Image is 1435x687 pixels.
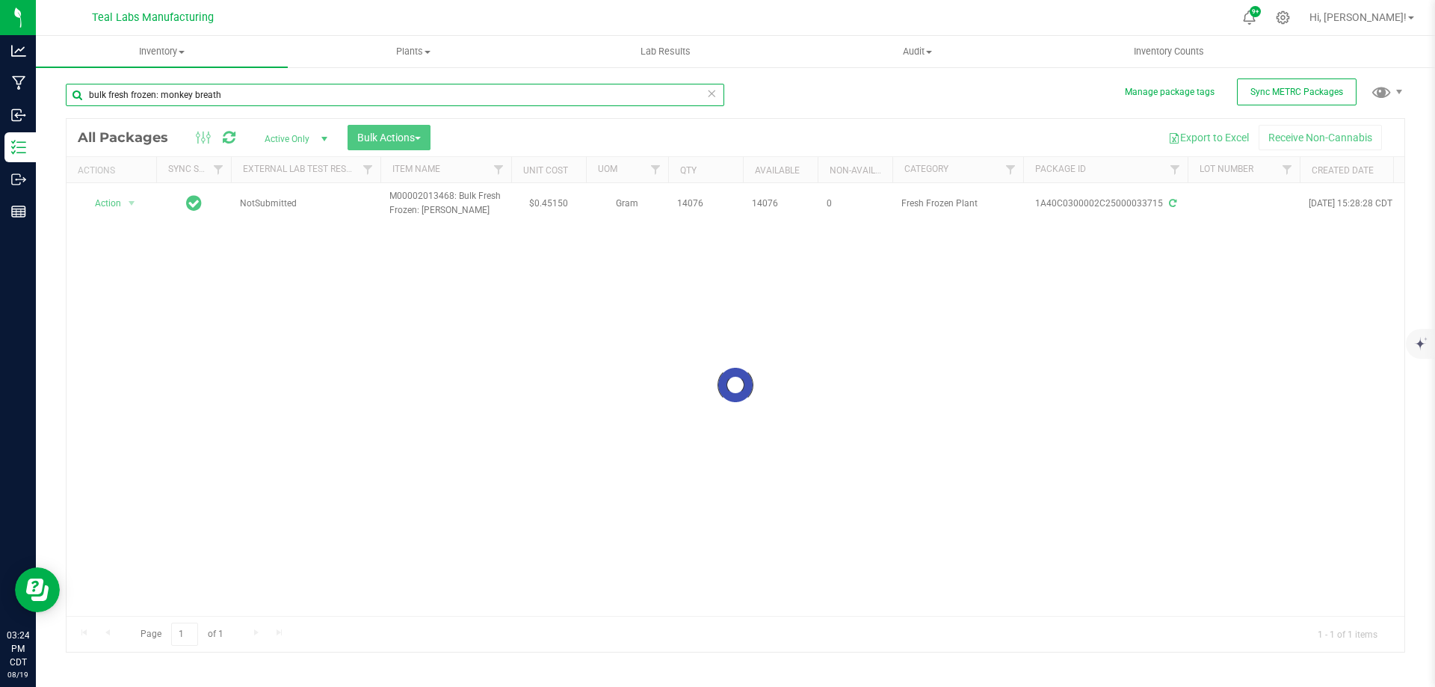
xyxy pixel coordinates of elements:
[36,45,288,58] span: Inventory
[7,669,29,680] p: 08/19
[1250,87,1343,97] span: Sync METRC Packages
[288,36,540,67] a: Plants
[36,36,288,67] a: Inventory
[1309,11,1407,23] span: Hi, [PERSON_NAME]!
[15,567,60,612] iframe: Resource center
[792,45,1043,58] span: Audit
[791,36,1043,67] a: Audit
[1274,10,1292,25] div: Manage settings
[11,108,26,123] inline-svg: Inbound
[706,84,717,103] span: Clear
[1237,78,1357,105] button: Sync METRC Packages
[7,629,29,669] p: 03:24 PM CDT
[11,172,26,187] inline-svg: Outbound
[11,76,26,90] inline-svg: Manufacturing
[11,43,26,58] inline-svg: Analytics
[540,36,791,67] a: Lab Results
[1043,36,1295,67] a: Inventory Counts
[11,204,26,219] inline-svg: Reports
[66,84,724,106] input: Search Package ID, Item Name, SKU, Lot or Part Number...
[1114,45,1224,58] span: Inventory Counts
[1252,9,1259,15] span: 9+
[1125,86,1215,99] button: Manage package tags
[620,45,711,58] span: Lab Results
[288,45,539,58] span: Plants
[92,11,214,24] span: Teal Labs Manufacturing
[11,140,26,155] inline-svg: Inventory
